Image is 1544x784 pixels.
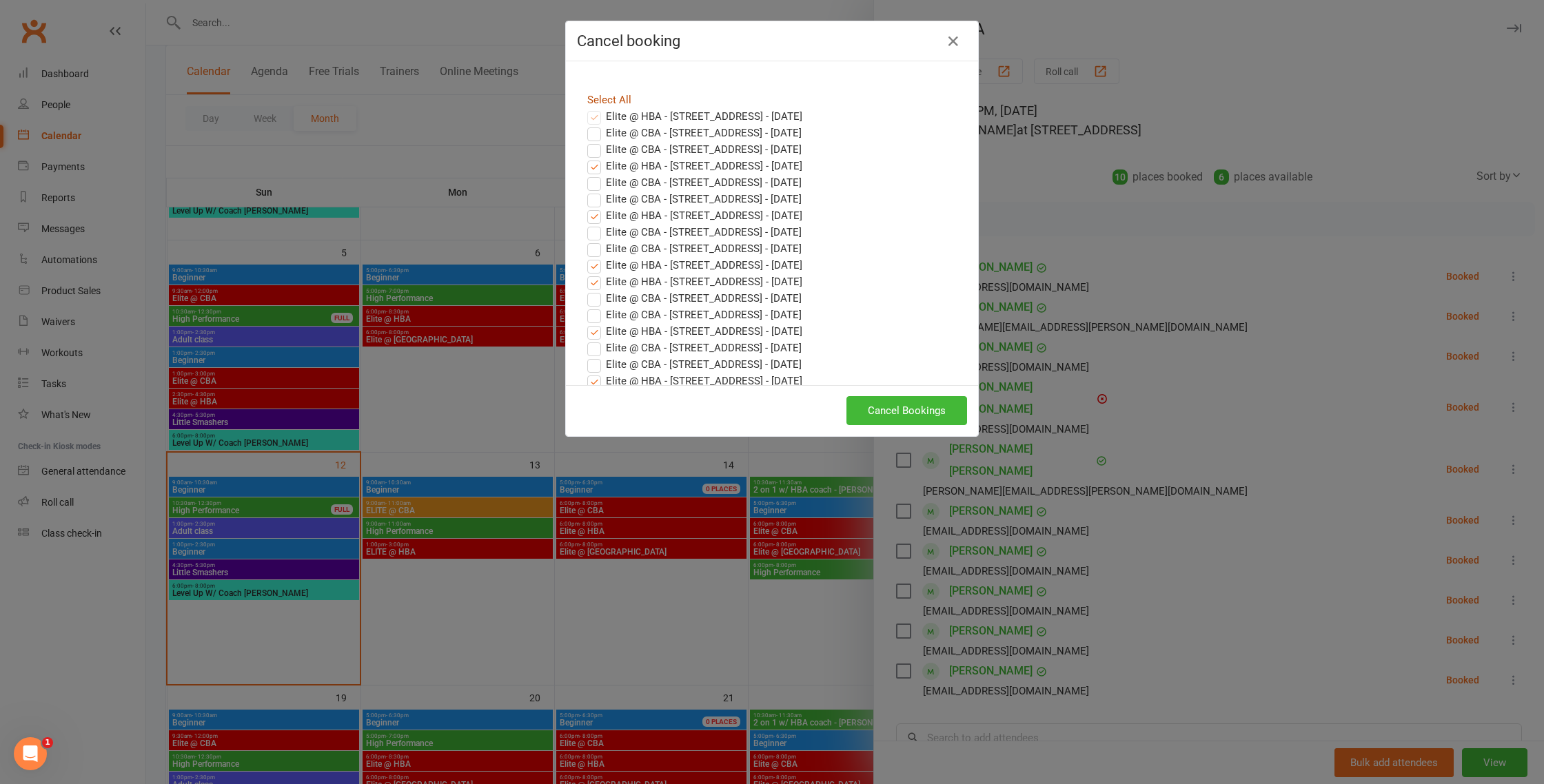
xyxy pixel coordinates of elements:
label: Elite @ CBA - [STREET_ADDRESS] - [DATE] [587,340,802,356]
button: Close [942,30,964,52]
label: Elite @ CBA - [STREET_ADDRESS] - [DATE] [587,290,802,307]
label: Elite @ CBA - [STREET_ADDRESS] - [DATE] [587,224,802,240]
label: Elite @ CBA - [STREET_ADDRESS] - [DATE] [587,191,802,207]
span: 1 [42,737,53,748]
label: Elite @ HBA - [STREET_ADDRESS] - [DATE] [587,207,802,224]
label: Elite @ HBA - [STREET_ADDRESS] - [DATE] [587,274,802,290]
label: Elite @ CBA - [STREET_ADDRESS] - [DATE] [587,141,802,158]
label: Elite @ HBA - [STREET_ADDRESS] - [DATE] [587,257,802,274]
iframe: Intercom live chat [14,737,47,770]
label: Elite @ CBA - [STREET_ADDRESS] - [DATE] [587,356,802,373]
button: Cancel Bookings [846,396,967,425]
label: Elite @ CBA - [STREET_ADDRESS] - [DATE] [587,125,802,141]
label: Elite @ HBA - [STREET_ADDRESS] - [DATE] [587,158,802,174]
label: Elite @ CBA - [STREET_ADDRESS] - [DATE] [587,307,802,323]
label: Elite @ HBA - [STREET_ADDRESS] - [DATE] [587,323,802,340]
h4: Cancel booking [577,32,967,50]
label: Elite @ HBA - [STREET_ADDRESS] - [DATE] [587,373,802,389]
a: Select All [587,94,631,106]
label: Elite @ CBA - [STREET_ADDRESS] - [DATE] [587,240,802,257]
label: Elite @ CBA - [STREET_ADDRESS] - [DATE] [587,174,802,191]
label: Elite @ HBA - [STREET_ADDRESS] - [DATE] [587,108,802,125]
